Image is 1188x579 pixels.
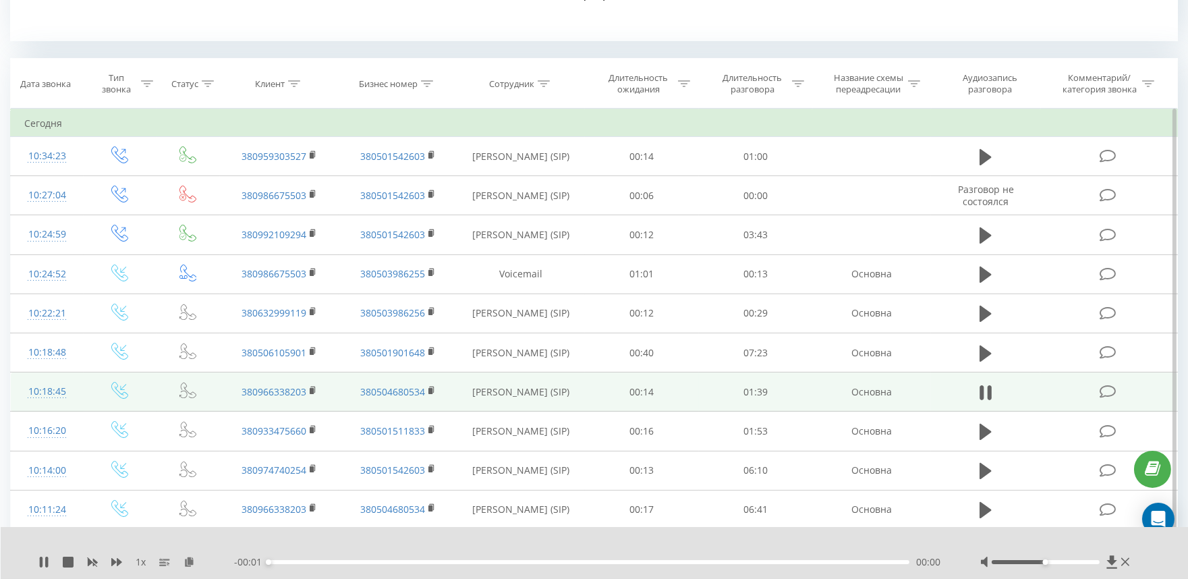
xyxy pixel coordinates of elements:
td: 00:12 [585,294,699,333]
div: Статус [171,78,198,90]
td: 06:10 [699,451,813,490]
span: Разговор не состоялся [958,183,1014,208]
a: 380966338203 [242,385,306,398]
td: 01:01 [585,254,699,294]
td: 03:43 [699,215,813,254]
a: 380501542603 [360,464,425,476]
div: 10:22:21 [24,300,70,327]
div: Тип звонка [95,72,137,95]
td: Основна [812,412,931,451]
div: Accessibility label [1043,559,1048,565]
span: - 00:01 [234,555,268,569]
td: 07:23 [699,333,813,373]
div: Бизнес номер [359,78,418,90]
td: 00:12 [585,215,699,254]
td: 00:00 [699,176,813,215]
div: 10:14:00 [24,458,70,484]
a: 380501542603 [360,150,425,163]
a: 380974740254 [242,464,306,476]
a: 380503986255 [360,267,425,280]
td: [PERSON_NAME] (SIP) [457,294,585,333]
div: 10:24:52 [24,261,70,287]
td: Сегодня [11,110,1178,137]
td: 00:17 [585,490,699,529]
td: 00:13 [699,254,813,294]
div: Дата звонка [20,78,71,90]
td: 01:39 [699,373,813,412]
a: 380966338203 [242,503,306,516]
td: [PERSON_NAME] (SIP) [457,373,585,412]
a: 380501901648 [360,346,425,359]
td: [PERSON_NAME] (SIP) [457,176,585,215]
td: 00:06 [585,176,699,215]
a: 380504680534 [360,385,425,398]
a: 380501542603 [360,228,425,241]
td: [PERSON_NAME] (SIP) [457,137,585,176]
div: Accessibility label [266,559,271,565]
div: Аудиозапись разговора [946,72,1034,95]
div: Сотрудник [489,78,534,90]
a: 380632999119 [242,306,306,319]
div: 10:18:48 [24,339,70,366]
td: [PERSON_NAME] (SIP) [457,215,585,254]
div: 10:18:45 [24,379,70,405]
div: Название схемы переадресации [832,72,905,95]
td: Основна [812,373,931,412]
td: [PERSON_NAME] (SIP) [457,412,585,451]
a: 380506105901 [242,346,306,359]
td: [PERSON_NAME] (SIP) [457,451,585,490]
td: 01:53 [699,412,813,451]
div: 10:11:24 [24,497,70,523]
div: Комментарий/категория звонка [1060,72,1139,95]
a: 380501511833 [360,424,425,437]
td: 00:16 [585,412,699,451]
a: 380503986256 [360,306,425,319]
td: 01:00 [699,137,813,176]
td: 06:41 [699,490,813,529]
div: 10:27:04 [24,182,70,209]
a: 380504680534 [360,503,425,516]
a: 380959303527 [242,150,306,163]
td: Основна [812,333,931,373]
a: 380501542603 [360,189,425,202]
div: 10:34:23 [24,143,70,169]
div: Длительность разговора [716,72,789,95]
div: Длительность ожидания [602,72,675,95]
td: Основна [812,490,931,529]
td: [PERSON_NAME] (SIP) [457,490,585,529]
div: Open Intercom Messenger [1142,503,1175,535]
a: 380992109294 [242,228,306,241]
td: [PERSON_NAME] (SIP) [457,333,585,373]
a: 380986675503 [242,267,306,280]
div: 10:16:20 [24,418,70,444]
td: Основна [812,254,931,294]
td: 00:14 [585,373,699,412]
a: 380933475660 [242,424,306,437]
td: Основна [812,294,931,333]
td: 00:40 [585,333,699,373]
td: Основна [812,451,931,490]
td: Voicemail [457,254,585,294]
span: 00:00 [916,555,940,569]
td: 00:13 [585,451,699,490]
div: 10:24:59 [24,221,70,248]
div: Клиент [255,78,285,90]
td: 00:14 [585,137,699,176]
span: 1 x [136,555,146,569]
td: 00:29 [699,294,813,333]
a: 380986675503 [242,189,306,202]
